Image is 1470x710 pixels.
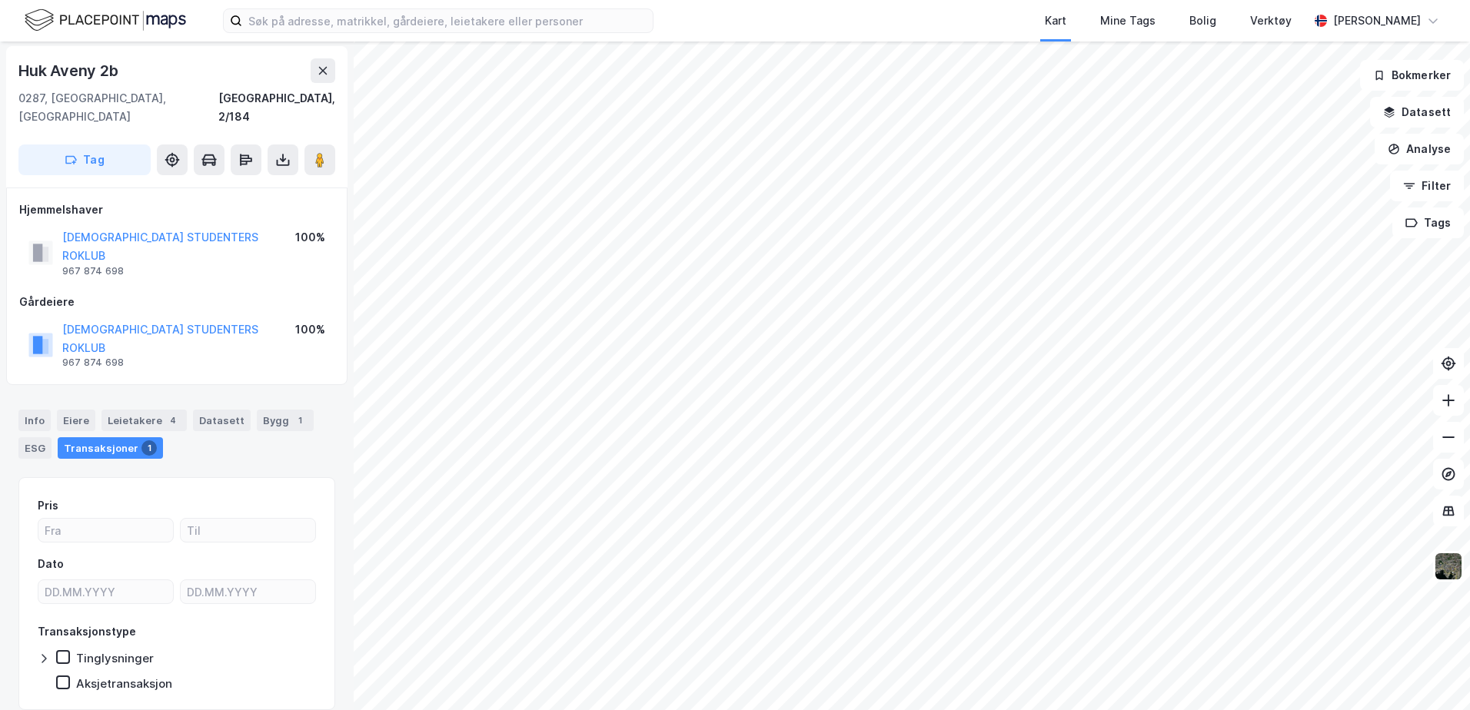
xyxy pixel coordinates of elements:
[141,440,157,456] div: 1
[76,651,154,665] div: Tinglysninger
[18,144,151,175] button: Tag
[181,580,315,603] input: DD.MM.YYYY
[1045,12,1066,30] div: Kart
[295,320,325,339] div: 100%
[58,437,163,459] div: Transaksjoner
[18,58,121,83] div: Huk Aveny 2b
[38,519,173,542] input: Fra
[18,410,51,431] div: Info
[1360,60,1464,91] button: Bokmerker
[38,622,136,641] div: Transaksjonstype
[1434,552,1463,581] img: 9k=
[62,357,124,369] div: 967 874 698
[38,496,58,515] div: Pris
[1250,12,1292,30] div: Verktøy
[19,201,334,219] div: Hjemmelshaver
[1390,171,1464,201] button: Filter
[76,676,172,691] div: Aksjetransaksjon
[242,9,653,32] input: Søk på adresse, matrikkel, gårdeiere, leietakere eller personer
[1370,97,1464,128] button: Datasett
[165,413,181,428] div: 4
[101,410,187,431] div: Leietakere
[1333,12,1421,30] div: [PERSON_NAME]
[1393,636,1470,710] iframe: Chat Widget
[19,293,334,311] div: Gårdeiere
[295,228,325,247] div: 100%
[257,410,314,431] div: Bygg
[18,437,52,459] div: ESG
[57,410,95,431] div: Eiere
[25,7,186,34] img: logo.f888ab2527a4732fd821a326f86c7f29.svg
[38,580,173,603] input: DD.MM.YYYY
[18,89,218,126] div: 0287, [GEOGRAPHIC_DATA], [GEOGRAPHIC_DATA]
[1375,134,1464,164] button: Analyse
[38,555,64,573] div: Dato
[218,89,335,126] div: [GEOGRAPHIC_DATA], 2/184
[1392,207,1464,238] button: Tags
[292,413,308,428] div: 1
[1189,12,1216,30] div: Bolig
[181,519,315,542] input: Til
[1393,636,1470,710] div: Kontrollprogram for chat
[193,410,251,431] div: Datasett
[1100,12,1156,30] div: Mine Tags
[62,265,124,277] div: 967 874 698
